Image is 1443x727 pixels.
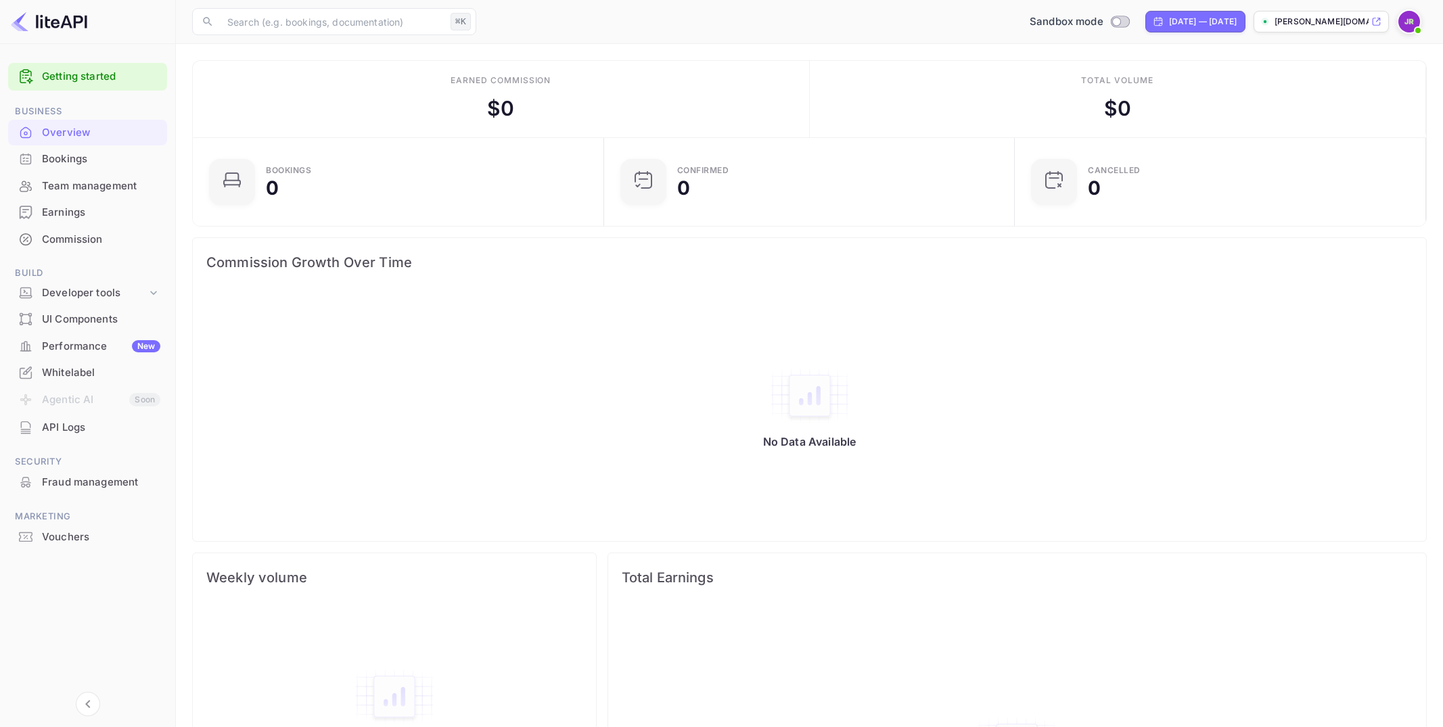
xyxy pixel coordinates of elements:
div: Bookings [42,151,160,167]
span: Build [8,266,167,281]
div: Bookings [266,166,311,174]
div: Earnings [42,205,160,220]
a: Fraud management [8,469,167,494]
div: API Logs [42,420,160,436]
span: Security [8,454,167,469]
img: empty-state-table2.svg [769,367,850,424]
div: $ 0 [487,93,514,124]
input: Search (e.g. bookings, documentation) [219,8,445,35]
div: UI Components [42,312,160,327]
div: Commission [42,232,160,248]
div: 0 [677,179,690,197]
p: No Data Available [763,435,856,448]
div: Confirmed [677,166,729,174]
div: Click to change the date range period [1145,11,1245,32]
img: LiteAPI logo [11,11,87,32]
img: John Richards [1398,11,1420,32]
div: Overview [8,120,167,146]
div: Developer tools [8,281,167,305]
div: [DATE] — [DATE] [1169,16,1237,28]
div: 0 [266,179,279,197]
a: PerformanceNew [8,333,167,358]
a: Commission [8,227,167,252]
a: Team management [8,173,167,198]
span: Commission Growth Over Time [206,252,1413,273]
div: Commission [8,227,167,253]
div: UI Components [8,306,167,333]
span: Marketing [8,509,167,524]
a: Whitelabel [8,360,167,385]
div: New [132,340,160,352]
div: Whitelabel [42,365,160,381]
p: [PERSON_NAME][DOMAIN_NAME]... [1275,16,1369,28]
div: Bookings [8,146,167,172]
div: Overview [42,125,160,141]
a: Vouchers [8,524,167,549]
div: Fraud management [42,475,160,490]
a: Overview [8,120,167,145]
div: Vouchers [42,530,160,545]
div: Total volume [1081,74,1153,87]
div: Switch to Production mode [1024,14,1135,30]
div: ⌘K [451,13,471,30]
span: Business [8,104,167,119]
span: Total Earnings [622,567,1413,588]
div: Whitelabel [8,360,167,386]
a: UI Components [8,306,167,331]
div: 0 [1088,179,1101,197]
span: Sandbox mode [1030,14,1103,30]
div: Fraud management [8,469,167,496]
span: Weekly volume [206,567,582,588]
a: API Logs [8,415,167,440]
div: Team management [42,179,160,194]
div: API Logs [8,415,167,441]
div: Getting started [8,63,167,91]
button: Collapse navigation [76,692,100,716]
div: Team management [8,173,167,200]
img: empty-state-table2.svg [354,668,435,725]
a: Getting started [42,69,160,85]
div: Earnings [8,200,167,226]
a: Bookings [8,146,167,171]
div: CANCELLED [1088,166,1141,174]
div: Developer tools [42,285,147,301]
div: Earned commission [451,74,551,87]
div: PerformanceNew [8,333,167,360]
div: $ 0 [1104,93,1131,124]
div: Performance [42,339,160,354]
a: Earnings [8,200,167,225]
div: Vouchers [8,524,167,550]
